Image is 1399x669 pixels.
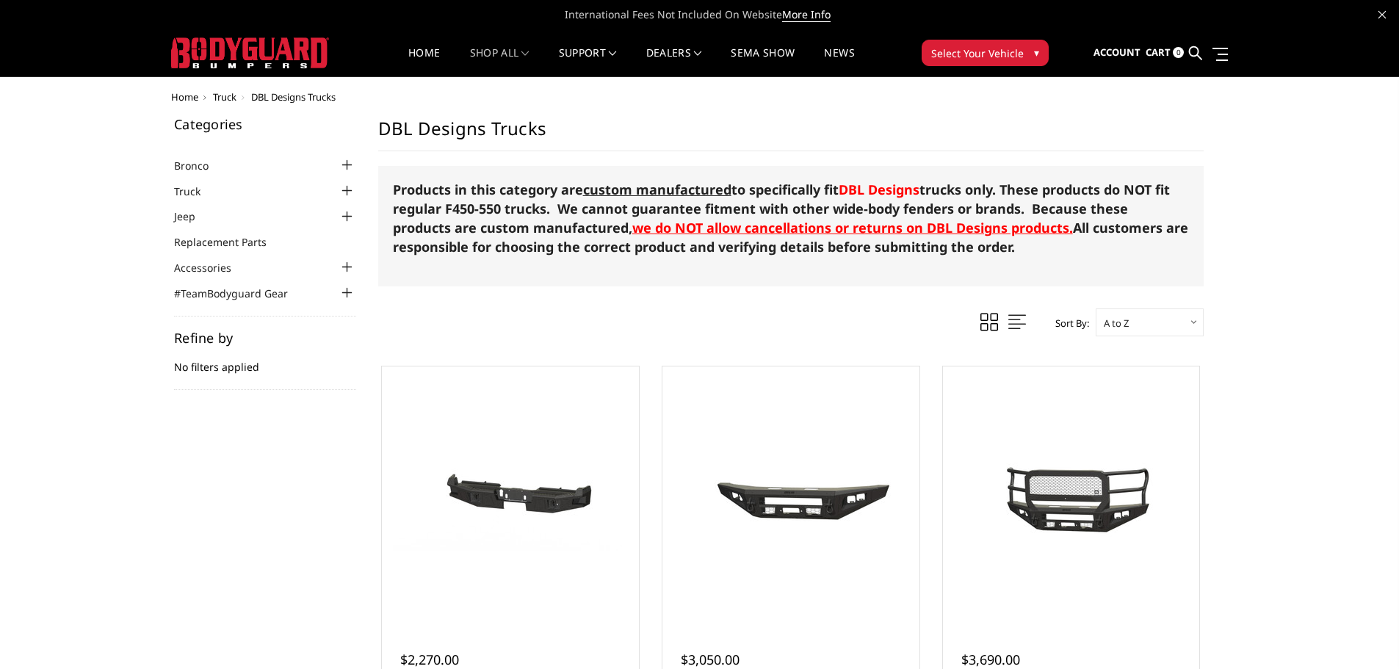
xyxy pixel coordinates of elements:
h5: Refine by [174,331,356,344]
a: More Info [782,7,831,22]
strong: we do NOT allow cancellations or returns on DBL Designs products. [632,219,1073,236]
a: Accessories [174,260,250,275]
label: Sort By: [1047,312,1089,334]
span: $3,050.00 [681,651,740,668]
a: Replacement Parts [174,234,285,250]
h5: Categories [174,117,356,131]
span: Cart [1146,46,1171,59]
a: Home [171,90,198,104]
img: BODYGUARD BUMPERS [171,37,329,68]
a: Bronco [174,158,227,173]
a: Truck [213,90,236,104]
span: Select Your Vehicle [931,46,1024,61]
a: SEMA Show [731,48,795,76]
span: $2,270.00 [400,651,459,668]
button: Select Your Vehicle [922,40,1049,66]
a: Truck [174,184,219,199]
a: Support [559,48,617,76]
strong: Products in this category are to specifically fit trucks only. These products do NOT fit regular ... [393,181,1170,236]
a: 2017-2022 Ford F250-350-450 - DBL Designs Custom Product - A2 Series - Rear Bumper 2017-2022 Ford... [386,370,635,620]
span: Account [1093,46,1140,59]
span: $3,690.00 [961,651,1020,668]
a: Home [408,48,440,76]
a: shop all [470,48,529,76]
a: DBL Designs [839,181,919,198]
a: 2017-2022 Ford F450-550 - DBL Designs Custom Product - A2 Series - Extreme Front Bumper (winch mo... [947,370,1196,620]
a: 2017-2022 Ford F450-550 - DBL Designs Custom Product - A2 Series - Base Front Bumper (winch mount... [666,370,916,620]
a: Cart 0 [1146,33,1184,73]
span: custom manufactured [583,181,731,198]
span: ▾ [1034,45,1039,60]
span: DBL Designs Trucks [251,90,336,104]
a: #TeamBodyguard Gear [174,286,306,301]
div: No filters applied [174,331,356,390]
a: News [824,48,854,76]
span: 0 [1173,47,1184,58]
h1: DBL Designs Trucks [378,117,1204,151]
a: Account [1093,33,1140,73]
a: Dealers [646,48,702,76]
a: Jeep [174,209,214,224]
